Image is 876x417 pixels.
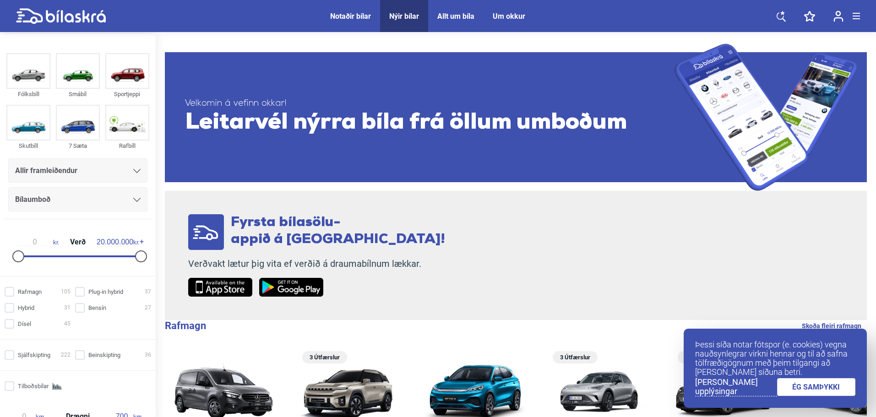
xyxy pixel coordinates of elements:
span: 37 [145,287,151,297]
div: Rafbíll [105,141,149,151]
a: Skoða fleiri rafmagn [802,320,861,332]
span: Allir framleiðendur [15,164,77,177]
span: Sjálfskipting [18,350,50,360]
span: Bílaumboð [15,193,50,206]
b: Rafmagn [165,320,206,331]
span: Plug-in hybrid [88,287,123,297]
span: 3 Útfærslur [307,351,343,363]
span: 31 [64,303,71,313]
span: kr. [16,238,59,246]
span: 36 [145,350,151,360]
a: Velkomin á vefinn okkar!Leitarvél nýrra bíla frá öllum umboðum [165,43,867,191]
div: Skutbíll [6,141,50,151]
span: 105 [61,287,71,297]
div: Smábíl [56,89,100,99]
span: Leitarvél nýrra bíla frá öllum umboðum [185,109,675,137]
span: Tilboðsbílar [18,381,49,391]
span: Verð [68,238,88,246]
span: Dísel [18,319,31,329]
span: 45 [64,319,71,329]
span: kr. [97,238,139,246]
a: [PERSON_NAME] upplýsingar [695,378,777,396]
a: Allt um bíla [437,12,474,21]
div: 7 Sæta [56,141,100,151]
span: 3 Útfærslur [557,351,593,363]
span: 4 Útfærslur [682,351,718,363]
span: 222 [61,350,71,360]
a: Um okkur [493,12,525,21]
p: Verðvakt lætur þig vita ef verðið á draumabílnum lækkar. [188,258,445,270]
img: user-login.svg [833,11,843,22]
span: Hybrid [18,303,34,313]
span: Bensín [88,303,106,313]
a: Nýir bílar [389,12,419,21]
span: Fyrsta bílasölu- appið á [GEOGRAPHIC_DATA]! [231,216,445,247]
span: Beinskipting [88,350,120,360]
div: Fólksbíll [6,89,50,99]
span: Rafmagn [18,287,42,297]
a: ÉG SAMÞYKKI [777,378,856,396]
span: 27 [145,303,151,313]
p: Þessi síða notar fótspor (e. cookies) vegna nauðsynlegrar virkni hennar og til að safna tölfræðig... [695,340,855,377]
span: Velkomin á vefinn okkar! [185,98,675,109]
div: Sportjeppi [105,89,149,99]
a: Notaðir bílar [330,12,371,21]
